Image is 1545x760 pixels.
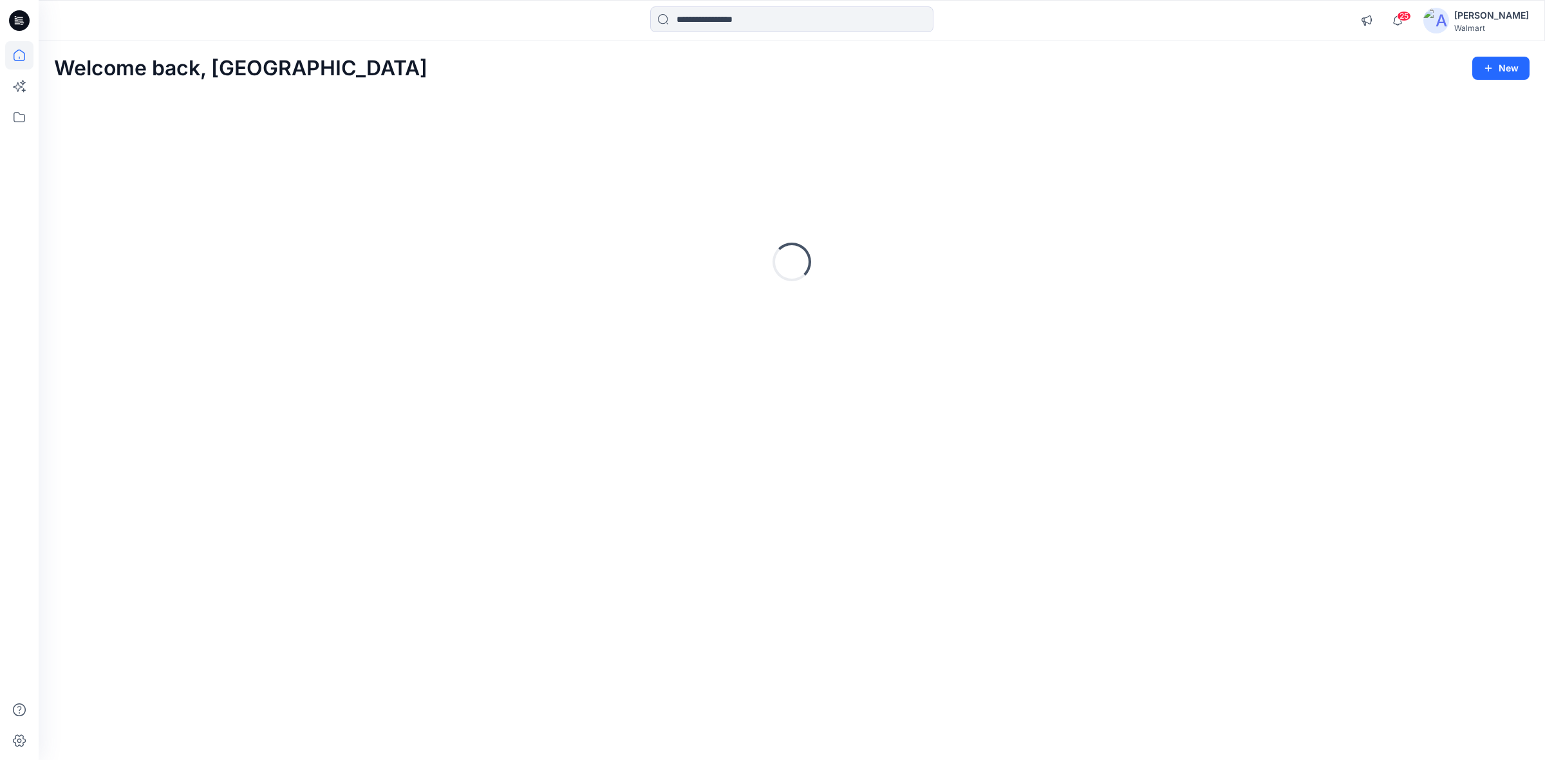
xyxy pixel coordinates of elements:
[1454,23,1529,33] div: Walmart
[1454,8,1529,23] div: [PERSON_NAME]
[1397,11,1411,21] span: 25
[1423,8,1449,33] img: avatar
[54,57,427,80] h2: Welcome back, [GEOGRAPHIC_DATA]
[1472,57,1530,80] button: New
